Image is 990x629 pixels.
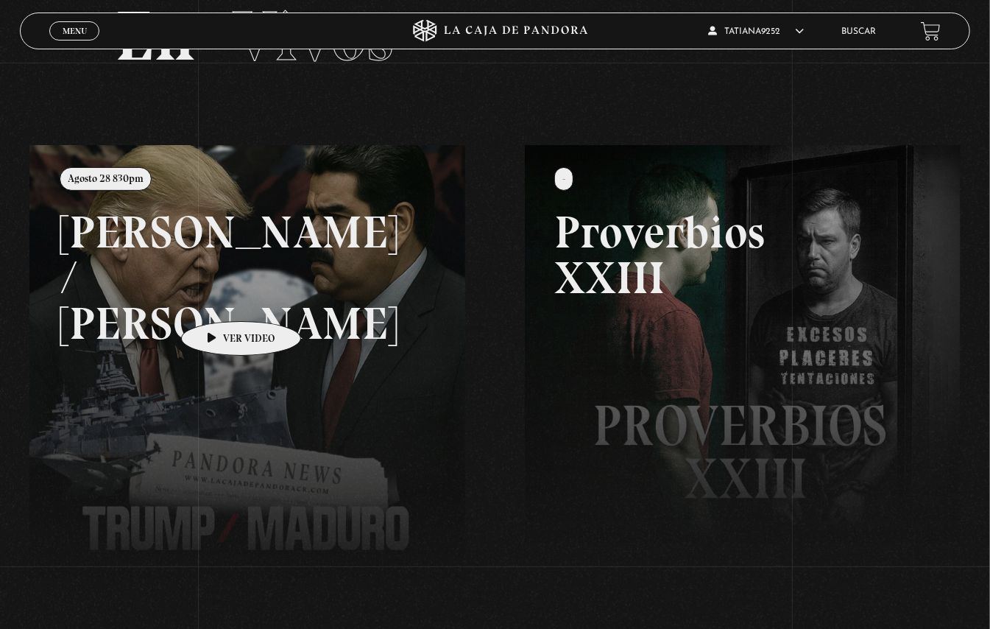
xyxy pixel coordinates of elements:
h2: En [115,1,875,71]
span: Menu [63,27,87,35]
a: Buscar [842,27,877,36]
a: View your shopping cart [921,21,941,41]
span: Cerrar [57,39,92,49]
span: tatiana9252 [708,27,804,36]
